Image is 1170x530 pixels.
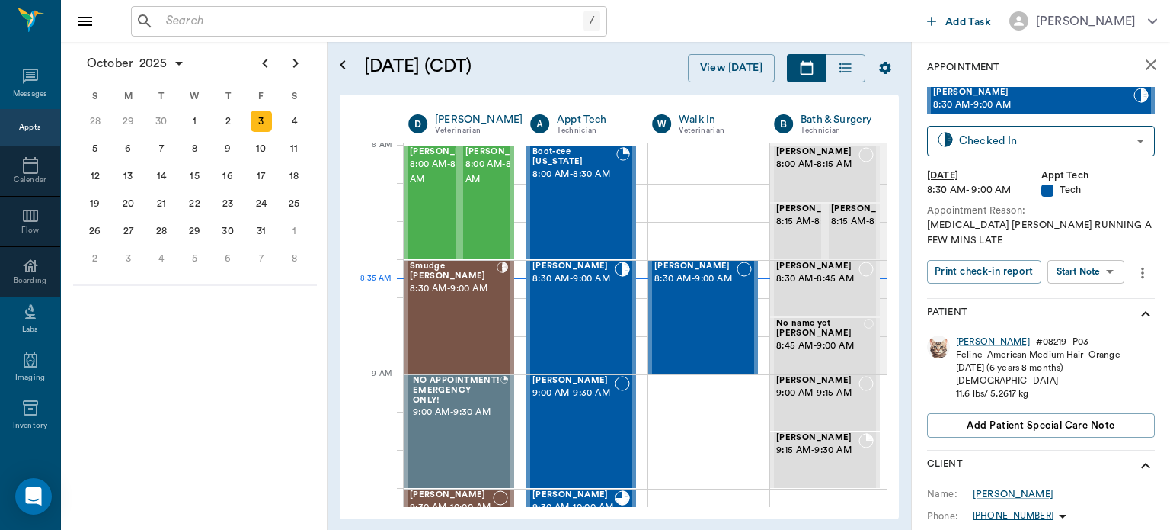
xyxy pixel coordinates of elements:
[184,193,206,214] div: Wednesday, October 22, 2025
[973,487,1053,501] a: [PERSON_NAME]
[85,248,106,269] div: Sunday, November 2, 2025
[117,138,139,159] div: Monday, October 6, 2025
[245,85,278,108] div: F
[956,374,1120,387] div: [DEMOGRAPHIC_DATA]
[151,248,172,269] div: Tuesday, November 4, 2025
[921,7,997,35] button: Add Task
[404,146,459,260] div: READY_TO_CHECKOUT, 8:00 AM - 8:30 AM
[79,48,193,79] button: October2025
[151,165,172,187] div: Tuesday, October 14, 2025
[283,248,305,269] div: Saturday, November 8, 2025
[801,112,873,127] div: Bath & Surgery
[217,138,238,159] div: Thursday, October 9, 2025
[283,193,305,214] div: Saturday, October 25, 2025
[801,124,873,137] div: Technician
[85,220,106,242] div: Sunday, October 26, 2025
[956,336,1030,349] a: [PERSON_NAME]
[435,112,523,127] a: [PERSON_NAME]
[927,260,1041,284] button: Print check-in report
[776,386,858,401] span: 9:00 AM - 9:15 AM
[84,53,136,74] span: October
[151,111,172,132] div: Tuesday, September 30, 2025
[184,220,206,242] div: Wednesday, October 29, 2025
[250,48,280,79] button: Previous page
[283,165,305,187] div: Saturday, October 18, 2025
[184,165,206,187] div: Wednesday, October 15, 2025
[776,319,864,339] span: No name yet [PERSON_NAME]
[679,112,751,127] a: Walk In
[532,167,616,182] span: 8:00 AM - 8:30 AM
[1041,183,1156,198] div: Tech
[526,374,636,489] div: NOT_CONFIRMED, 9:00 AM - 9:30 AM
[251,193,272,214] div: Friday, October 24, 2025
[184,138,206,159] div: Wednesday, October 8, 2025
[927,457,963,475] p: Client
[283,138,305,159] div: Saturday, October 11, 2025
[404,374,514,489] div: BOOKED, 9:00 AM - 9:30 AM
[217,193,238,214] div: Thursday, October 23, 2025
[1036,336,1088,349] div: # 08219_P03
[117,193,139,214] div: Monday, October 20, 2025
[85,165,106,187] div: Sunday, October 12, 2025
[117,165,139,187] div: Monday, October 13, 2025
[557,112,629,127] a: Appt Tech
[956,361,1120,374] div: [DATE] (6 years 8 months)
[927,218,1155,247] div: [MEDICAL_DATA] [PERSON_NAME] RUNNING A FEW MINS LATE
[933,98,1133,113] span: 8:30 AM - 9:00 AM
[526,260,636,374] div: CHECKED_IN, 8:30 AM - 9:00 AM
[770,146,880,203] div: NOT_CONFIRMED, 8:00 AM - 8:15 AM
[280,48,311,79] button: Next page
[15,372,45,384] div: Imaging
[283,220,305,242] div: Saturday, November 1, 2025
[967,417,1114,434] span: Add patient Special Care Note
[136,53,170,74] span: 2025
[178,85,212,108] div: W
[19,122,40,133] div: Appts
[465,147,542,157] span: [PERSON_NAME]
[13,88,48,100] div: Messages
[117,220,139,242] div: Monday, October 27, 2025
[410,281,497,297] span: 8:30 AM - 9:00 AM
[85,193,106,214] div: Sunday, October 19, 2025
[776,262,858,271] span: [PERSON_NAME]
[184,111,206,132] div: Wednesday, October 1, 2025
[1130,260,1155,286] button: more
[151,193,172,214] div: Tuesday, October 21, 2025
[1136,305,1155,323] svg: show more
[160,11,583,32] input: Search
[997,7,1169,35] button: [PERSON_NAME]
[217,165,238,187] div: Thursday, October 16, 2025
[774,114,793,133] div: B
[927,336,950,358] img: Profile Image
[251,165,272,187] div: Friday, October 17, 2025
[22,324,38,336] div: Labs
[410,262,497,281] span: Smudge [PERSON_NAME]
[776,271,858,287] span: 8:30 AM - 8:45 AM
[956,387,1120,400] div: 11.6 lbs / 5.2617 kg
[352,366,392,404] div: 9 AM
[112,85,145,108] div: M
[831,204,907,214] span: [PERSON_NAME]
[217,248,238,269] div: Thursday, November 6, 2025
[251,220,272,242] div: Friday, October 31, 2025
[532,271,615,287] span: 8:30 AM - 9:00 AM
[151,220,172,242] div: Tuesday, October 28, 2025
[770,203,825,260] div: BOOKED, 8:15 AM - 8:30 AM
[277,85,311,108] div: S
[410,500,493,516] span: 9:30 AM - 10:00 AM
[1057,263,1101,281] div: Start Note
[933,88,1133,98] span: [PERSON_NAME]
[459,146,515,260] div: READY_TO_CHECKOUT, 8:00 AM - 8:30 AM
[776,157,858,172] span: 8:00 AM - 8:15 AM
[1036,12,1136,31] div: [PERSON_NAME]
[927,509,973,523] div: Phone:
[151,138,172,159] div: Tuesday, October 7, 2025
[15,478,52,515] div: Open Intercom Messenger
[927,204,1155,218] div: Appointment Reason:
[532,386,615,401] span: 9:00 AM - 9:30 AM
[334,36,352,95] button: Open calendar
[532,262,615,271] span: [PERSON_NAME]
